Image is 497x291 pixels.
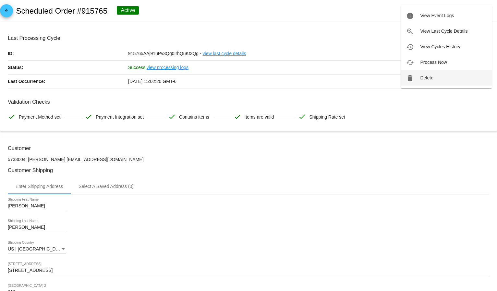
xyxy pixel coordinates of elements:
span: View Event Logs [420,13,454,18]
span: View Last Cycle Details [420,29,467,34]
mat-icon: delete [406,74,414,82]
mat-icon: cached [406,59,414,66]
mat-icon: history [406,43,414,51]
span: View Cycles History [420,44,460,49]
span: Delete [420,75,433,80]
mat-icon: zoom_in [406,28,414,35]
span: Process Now [420,60,447,65]
mat-icon: info [406,12,414,20]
